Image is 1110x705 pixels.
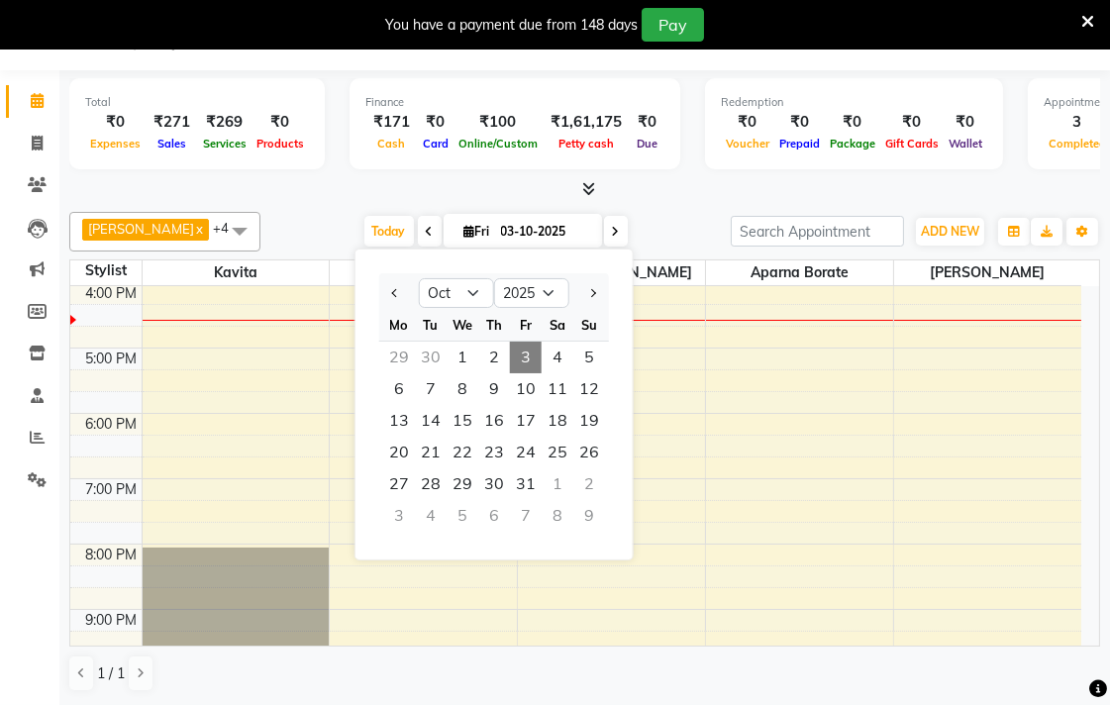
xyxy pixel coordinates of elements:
[82,414,142,435] div: 6:00 PM
[478,373,510,405] div: Thursday, October 9, 2025
[478,405,510,437] span: 16
[82,545,142,565] div: 8:00 PM
[198,137,252,151] span: Services
[85,137,146,151] span: Expenses
[447,342,478,373] span: 1
[415,405,447,437] span: 14
[944,111,987,134] div: ₹0
[365,111,418,134] div: ₹171
[365,94,664,111] div: Finance
[387,277,404,309] button: Previous month
[584,277,601,309] button: Next month
[542,373,573,405] div: Saturday, October 11, 2025
[916,218,984,246] button: ADD NEW
[510,405,542,437] span: 17
[573,342,605,373] span: 5
[415,342,447,373] div: Tuesday, September 30, 2025
[478,342,510,373] div: Thursday, October 2, 2025
[630,111,664,134] div: ₹0
[721,94,987,111] div: Redemption
[478,309,510,341] div: Th
[373,137,411,151] span: Cash
[447,468,478,500] span: 29
[478,468,510,500] span: 30
[510,342,542,373] span: 3
[85,94,309,111] div: Total
[478,373,510,405] span: 9
[82,610,142,631] div: 9:00 PM
[510,309,542,341] div: Fr
[415,437,447,468] div: Tuesday, October 21, 2025
[510,468,542,500] div: Friday, October 31, 2025
[454,137,543,151] span: Online/Custom
[82,479,142,500] div: 7:00 PM
[774,111,825,134] div: ₹0
[494,278,569,308] select: Select year
[510,500,542,532] div: Friday, November 7, 2025
[146,111,198,134] div: ₹271
[383,309,415,341] div: Mo
[542,405,573,437] div: Saturday, October 18, 2025
[415,309,447,341] div: Tu
[383,437,415,468] div: Monday, October 20, 2025
[542,309,573,341] div: Sa
[252,137,309,151] span: Products
[573,342,605,373] div: Sunday, October 5, 2025
[825,137,880,151] span: Package
[510,437,542,468] div: Friday, October 24, 2025
[478,342,510,373] span: 2
[82,349,142,369] div: 5:00 PM
[97,663,125,684] span: 1 / 1
[573,437,605,468] div: Sunday, October 26, 2025
[642,8,704,42] button: Pay
[383,500,415,532] div: Monday, November 3, 2025
[415,373,447,405] span: 7
[510,373,542,405] span: 10
[573,373,605,405] span: 12
[632,137,662,151] span: Due
[415,468,447,500] div: Tuesday, October 28, 2025
[330,260,517,285] span: SACHIN MUKESH
[510,373,542,405] div: Friday, October 10, 2025
[383,405,415,437] span: 13
[447,405,478,437] div: Wednesday, October 15, 2025
[459,224,495,239] span: Fri
[383,373,415,405] span: 6
[542,405,573,437] span: 18
[418,111,454,134] div: ₹0
[383,468,415,500] span: 27
[774,137,825,151] span: Prepaid
[721,137,774,151] span: Voucher
[825,111,880,134] div: ₹0
[415,373,447,405] div: Tuesday, October 7, 2025
[447,405,478,437] span: 15
[573,437,605,468] span: 26
[415,437,447,468] span: 21
[573,468,605,500] div: Sunday, November 2, 2025
[70,260,142,281] div: Stylist
[447,373,478,405] div: Wednesday, October 8, 2025
[415,500,447,532] div: Tuesday, November 4, 2025
[573,500,605,532] div: Sunday, November 9, 2025
[706,260,893,285] span: Aparna borate
[88,221,194,237] span: [PERSON_NAME]
[478,500,510,532] div: Thursday, November 6, 2025
[213,220,244,236] span: +4
[252,111,309,134] div: ₹0
[921,224,979,239] span: ADD NEW
[364,216,414,247] span: Today
[542,342,573,373] div: Saturday, October 4, 2025
[419,278,494,308] select: Select month
[944,137,987,151] span: Wallet
[383,437,415,468] span: 20
[415,405,447,437] div: Tuesday, October 14, 2025
[573,405,605,437] span: 19
[478,468,510,500] div: Thursday, October 30, 2025
[385,15,638,36] div: You have a payment due from 148 days
[542,500,573,532] div: Saturday, November 8, 2025
[573,373,605,405] div: Sunday, October 12, 2025
[554,137,619,151] span: Petty cash
[495,217,594,247] input: 2025-10-03
[894,260,1081,285] span: [PERSON_NAME]
[542,437,573,468] div: Saturday, October 25, 2025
